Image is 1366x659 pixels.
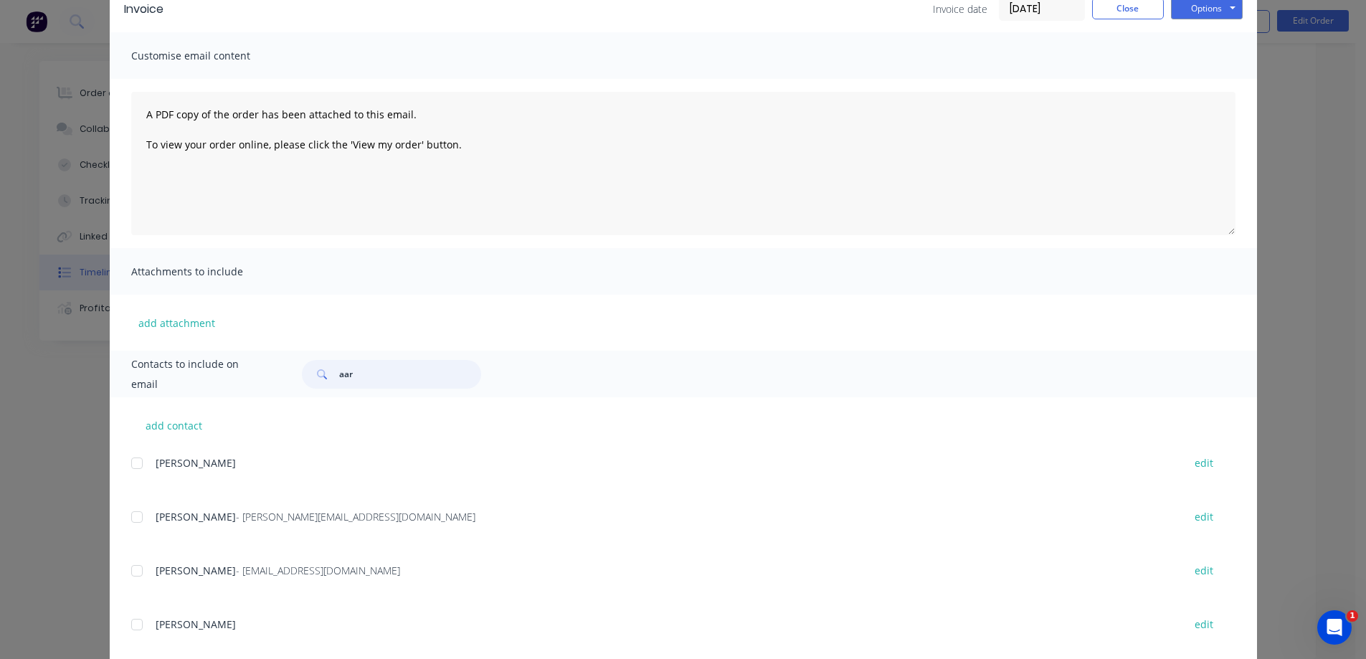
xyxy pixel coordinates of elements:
[131,92,1235,235] textarea: A PDF copy of the order has been attached to this email. To view your order online, please click ...
[1186,561,1222,580] button: edit
[339,360,481,389] input: Search...
[1317,610,1352,645] iframe: Intercom live chat
[1186,507,1222,526] button: edit
[236,564,400,577] span: - [EMAIL_ADDRESS][DOMAIN_NAME]
[156,564,236,577] span: [PERSON_NAME]
[131,354,267,394] span: Contacts to include on email
[1186,453,1222,473] button: edit
[1186,615,1222,634] button: edit
[236,510,475,523] span: - [PERSON_NAME][EMAIL_ADDRESS][DOMAIN_NAME]
[131,312,222,333] button: add attachment
[131,414,217,436] button: add contact
[131,46,289,66] span: Customise email content
[156,617,236,631] span: [PERSON_NAME]
[156,456,236,470] span: [PERSON_NAME]
[1347,610,1358,622] span: 1
[131,262,289,282] span: Attachments to include
[124,1,163,18] div: Invoice
[933,1,987,16] span: Invoice date
[156,510,236,523] span: [PERSON_NAME]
